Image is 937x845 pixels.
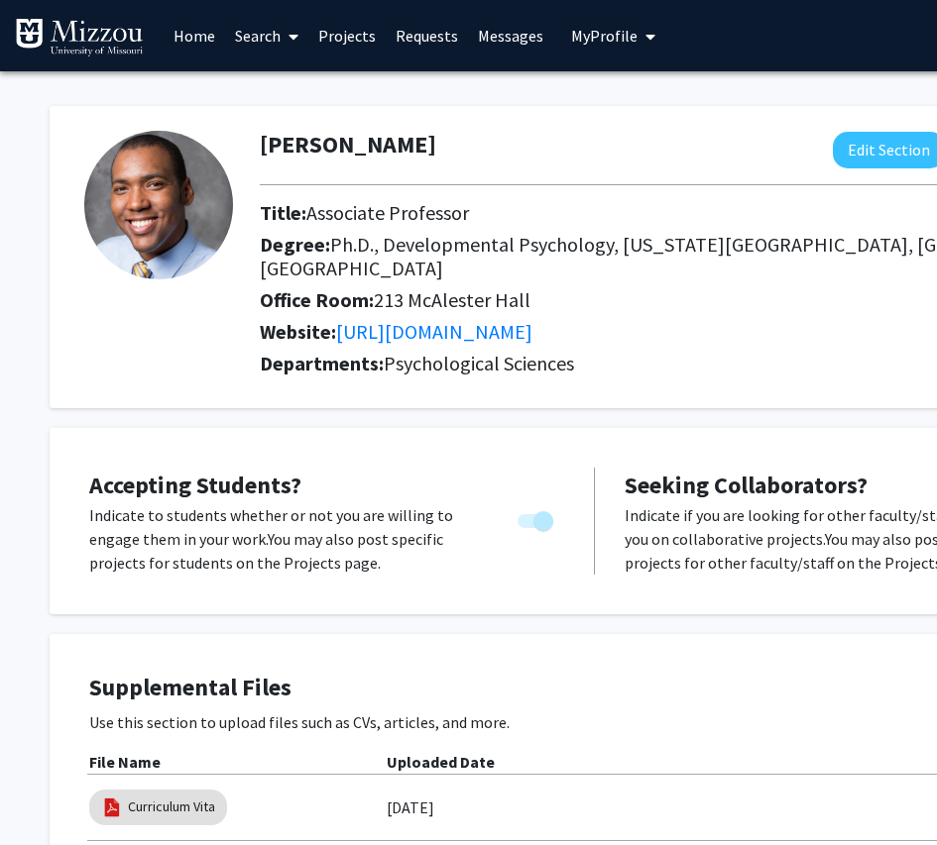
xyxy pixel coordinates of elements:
a: Curriculum Vita [128,796,215,817]
span: Seeking Collaborators? [625,470,868,500]
label: [DATE] [387,791,434,824]
span: Psychological Sciences [384,351,574,375]
b: File Name [89,752,161,772]
div: You cannot turn this off while you have active projects. [510,503,564,533]
a: Projects [308,1,386,70]
a: Home [164,1,225,70]
img: University of Missouri Logo [15,18,144,57]
span: Accepting Students? [89,470,301,500]
img: Profile Picture [84,131,233,279]
div: Toggle [510,503,564,533]
span: Associate Professor [306,200,469,225]
a: Messages [468,1,553,70]
h1: [PERSON_NAME] [260,131,436,159]
a: Requests [386,1,468,70]
a: Search [225,1,308,70]
a: Opens in a new tab [336,319,532,344]
span: 213 McAlester Hall [374,287,530,312]
b: Uploaded Date [387,752,495,772]
img: pdf_icon.png [101,796,123,818]
span: My Profile [571,26,638,46]
iframe: Chat [15,756,84,830]
p: Indicate to students whether or not you are willing to engage them in your work. You may also pos... [89,503,480,575]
